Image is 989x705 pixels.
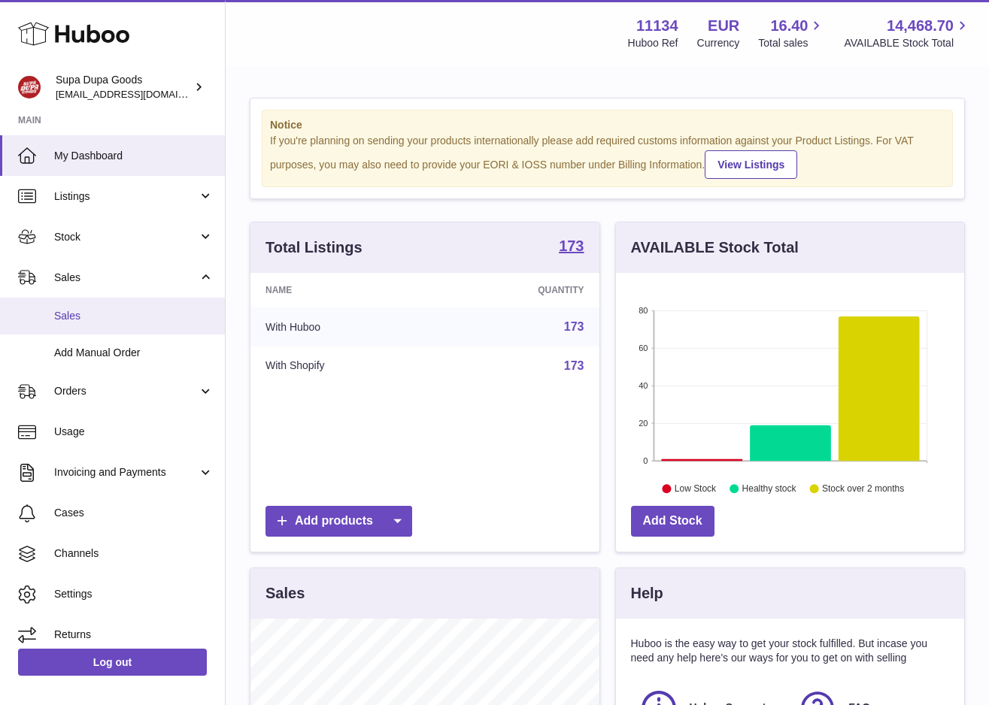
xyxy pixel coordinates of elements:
[639,419,648,428] text: 20
[844,36,971,50] span: AVAILABLE Stock Total
[54,425,214,439] span: Usage
[631,506,714,537] a: Add Stock
[250,273,438,307] th: Name
[18,649,207,676] a: Log out
[54,587,214,601] span: Settings
[54,309,214,323] span: Sales
[564,359,584,372] a: 173
[270,134,945,179] div: If you're planning on sending your products internationally please add required customs informati...
[708,16,739,36] strong: EUR
[564,320,584,333] a: 173
[758,16,825,50] a: 16.40 Total sales
[270,118,945,132] strong: Notice
[628,36,678,50] div: Huboo Ref
[770,16,808,36] span: 16.40
[438,273,599,307] th: Quantity
[674,483,716,494] text: Low Stock
[250,307,438,346] td: With Huboo
[54,230,198,244] span: Stock
[265,506,412,537] a: Add products
[54,465,198,480] span: Invoicing and Payments
[705,150,797,179] a: View Listings
[631,583,663,604] h3: Help
[54,189,198,204] span: Listings
[758,36,825,50] span: Total sales
[631,238,799,258] h3: AVAILABLE Stock Total
[639,343,648,352] text: 60
[822,483,904,494] text: Stock over 2 months
[742,483,796,494] text: Healthy stock
[54,384,198,398] span: Orders
[265,583,305,604] h3: Sales
[54,506,214,520] span: Cases
[54,628,214,642] span: Returns
[697,36,740,50] div: Currency
[631,637,950,665] p: Huboo is the easy way to get your stock fulfilled. But incase you need any help here's our ways f...
[636,16,678,36] strong: 11134
[54,346,214,360] span: Add Manual Order
[54,546,214,561] span: Channels
[887,16,954,36] span: 14,468.70
[559,238,584,253] strong: 173
[18,76,41,98] img: hello@slayalldayofficial.com
[639,306,648,315] text: 80
[54,271,198,285] span: Sales
[639,381,648,390] text: 40
[265,238,363,258] h3: Total Listings
[643,456,648,465] text: 0
[844,16,971,50] a: 14,468.70 AVAILABLE Stock Total
[250,346,438,386] td: With Shopify
[559,238,584,256] a: 173
[54,149,214,163] span: My Dashboard
[56,88,221,100] span: [EMAIL_ADDRESS][DOMAIN_NAME]
[56,73,191,101] div: Supa Dupa Goods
